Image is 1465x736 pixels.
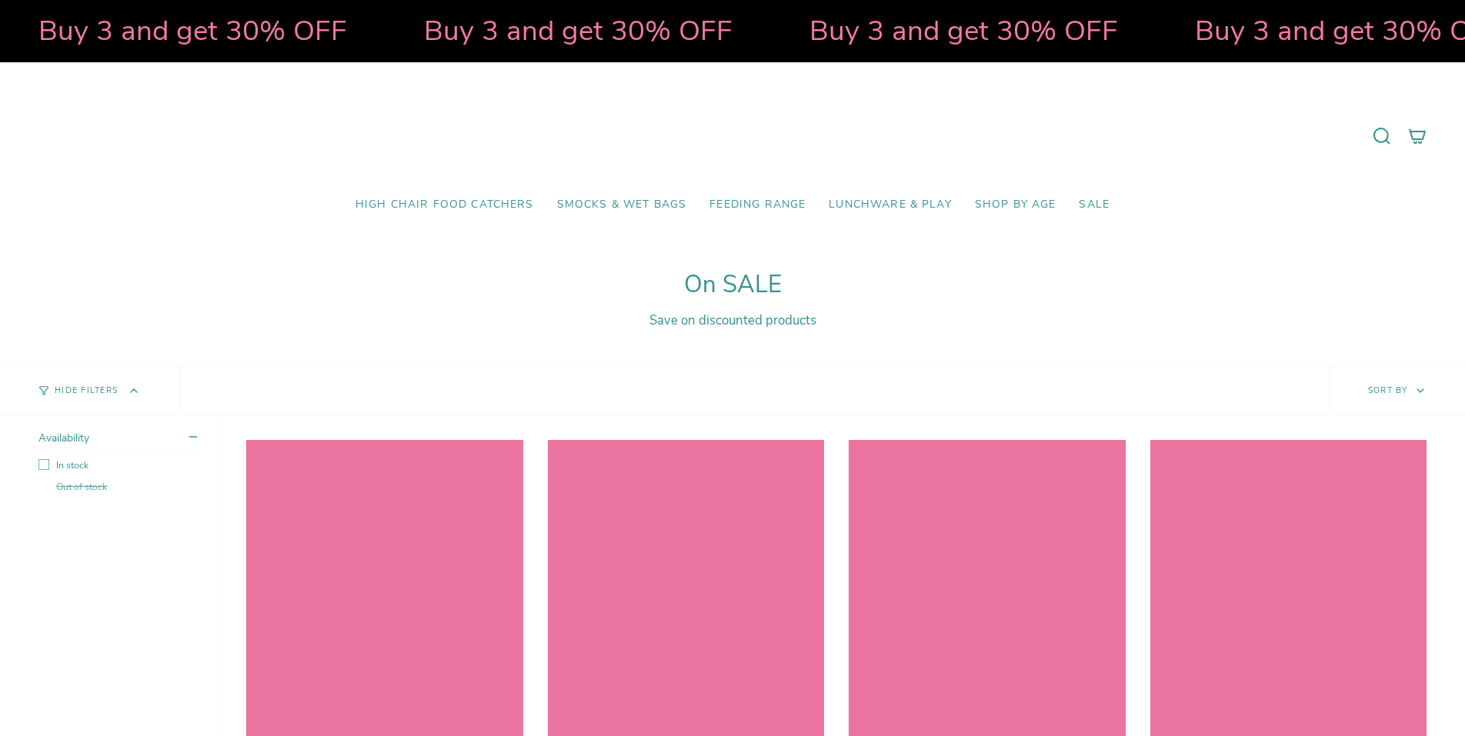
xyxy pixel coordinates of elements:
h1: On SALE [38,271,1427,299]
a: Lunchware & Play [817,187,963,223]
strong: Buy 3 and get 30% OFF [35,12,344,50]
a: Feeding Range [698,187,817,223]
span: Availability [38,431,89,445]
span: Lunchware & Play [829,198,951,211]
a: High Chair Food Catchers [344,187,546,223]
span: Hide Filters [55,387,118,395]
span: Shop by Age [975,198,1056,211]
a: Smocks & Wet Bags [546,187,699,223]
span: SALE [1079,198,1110,211]
a: Shop by Age [963,187,1068,223]
div: Save on discounted products [38,311,1427,329]
label: In stock [38,459,197,471]
a: SALE [1067,187,1121,223]
span: Sort by [1368,385,1408,396]
span: Smocks & Wet Bags [557,198,687,211]
span: Feeding Range [709,198,806,211]
button: Sort by [1329,367,1465,415]
span: High Chair Food Catchers [355,198,534,211]
strong: Buy 3 and get 30% OFF [421,12,729,50]
strong: Buy 3 and get 30% OFF [806,12,1115,50]
a: Mumma’s Little Helpers [600,85,866,187]
summary: Availability [38,431,197,450]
